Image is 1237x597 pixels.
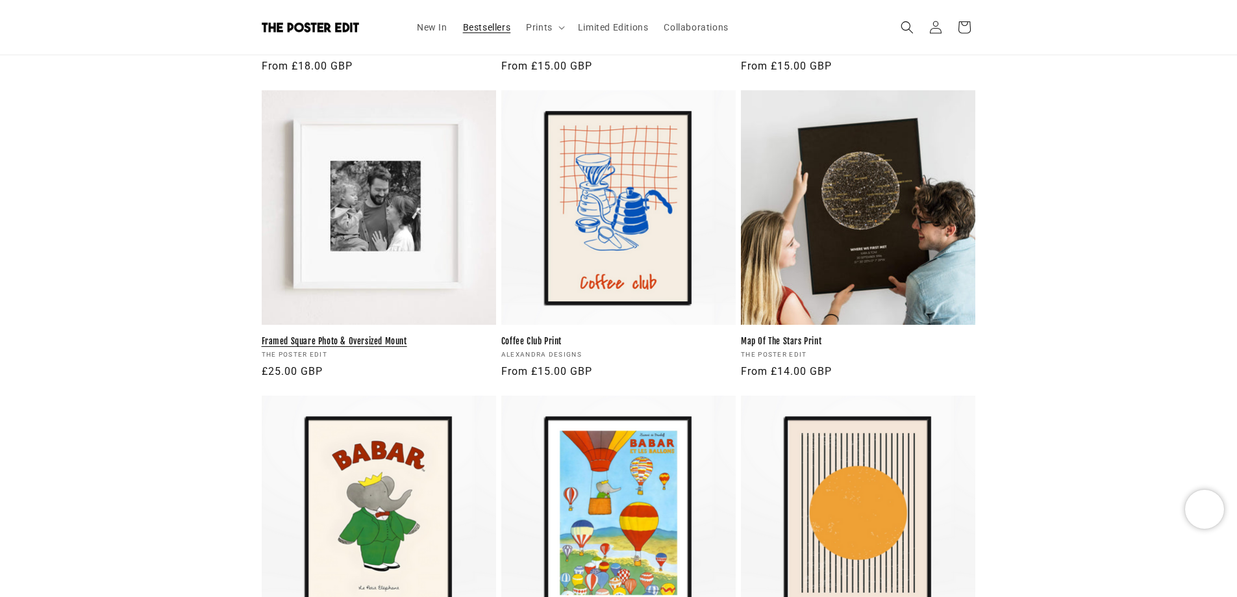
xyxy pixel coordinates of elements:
[518,14,570,41] summary: Prints
[501,336,736,347] a: Coffee Club Print
[664,21,728,33] span: Collaborations
[409,14,455,41] a: New In
[1185,490,1224,529] iframe: Chatra live chat
[526,21,553,33] span: Prints
[262,336,496,347] a: Framed Square Photo & Oversized Mount
[656,14,736,41] a: Collaborations
[578,21,649,33] span: Limited Editions
[262,22,359,32] img: The Poster Edit
[893,13,921,42] summary: Search
[570,14,656,41] a: Limited Editions
[741,336,975,347] a: Map Of The Stars Print
[455,14,519,41] a: Bestsellers
[256,18,396,38] a: The Poster Edit
[463,21,511,33] span: Bestsellers
[417,21,447,33] span: New In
